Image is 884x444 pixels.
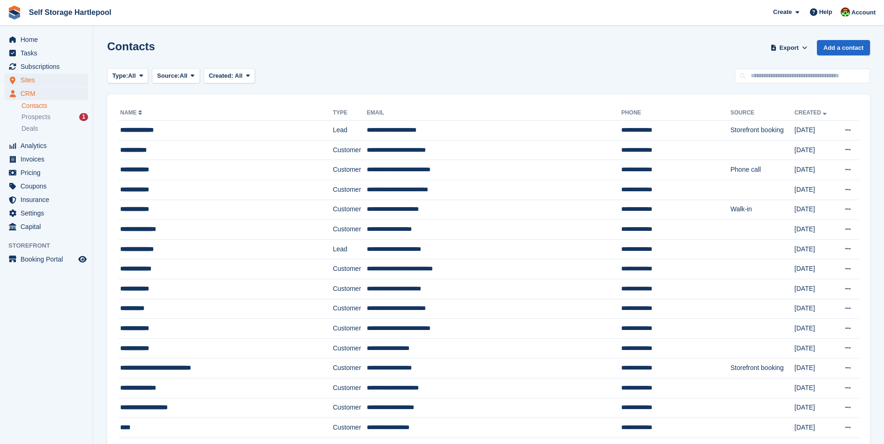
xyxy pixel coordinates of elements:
[795,200,836,220] td: [DATE]
[795,398,836,418] td: [DATE]
[21,180,76,193] span: Coupons
[795,160,836,180] td: [DATE]
[21,60,76,73] span: Subscriptions
[209,72,233,79] span: Created:
[21,113,50,121] span: Prospects
[333,239,367,259] td: Lead
[333,140,367,160] td: Customer
[851,8,876,17] span: Account
[817,40,870,55] a: Add a contact
[5,207,88,220] a: menu
[333,398,367,418] td: Customer
[730,106,794,121] th: Source
[795,180,836,200] td: [DATE]
[21,33,76,46] span: Home
[795,220,836,240] td: [DATE]
[21,124,88,134] a: Deals
[333,299,367,319] td: Customer
[5,33,88,46] a: menu
[333,220,367,240] td: Customer
[21,87,76,100] span: CRM
[21,139,76,152] span: Analytics
[5,193,88,206] a: menu
[21,193,76,206] span: Insurance
[333,160,367,180] td: Customer
[819,7,832,17] span: Help
[795,378,836,398] td: [DATE]
[333,200,367,220] td: Customer
[21,153,76,166] span: Invoices
[795,418,836,438] td: [DATE]
[333,418,367,438] td: Customer
[5,87,88,100] a: menu
[21,47,76,60] span: Tasks
[107,68,148,84] button: Type: All
[21,124,38,133] span: Deals
[795,121,836,141] td: [DATE]
[21,220,76,233] span: Capital
[5,253,88,266] a: menu
[333,279,367,299] td: Customer
[795,259,836,279] td: [DATE]
[5,139,88,152] a: menu
[21,112,88,122] a: Prospects 1
[5,153,88,166] a: menu
[204,68,255,84] button: Created: All
[333,180,367,200] td: Customer
[5,60,88,73] a: menu
[120,109,144,116] a: Name
[5,220,88,233] a: menu
[152,68,200,84] button: Source: All
[780,43,799,53] span: Export
[128,71,136,81] span: All
[795,319,836,339] td: [DATE]
[795,299,836,319] td: [DATE]
[21,207,76,220] span: Settings
[21,253,76,266] span: Booking Portal
[107,40,155,53] h1: Contacts
[795,239,836,259] td: [DATE]
[730,121,794,141] td: Storefront booking
[21,74,76,87] span: Sites
[795,109,829,116] a: Created
[21,166,76,179] span: Pricing
[180,71,188,81] span: All
[795,140,836,160] td: [DATE]
[841,7,850,17] img: Woods Removals
[157,71,179,81] span: Source:
[730,358,794,378] td: Storefront booking
[5,166,88,179] a: menu
[5,47,88,60] a: menu
[795,358,836,378] td: [DATE]
[77,254,88,265] a: Preview store
[333,319,367,339] td: Customer
[795,338,836,358] td: [DATE]
[235,72,243,79] span: All
[8,241,93,250] span: Storefront
[112,71,128,81] span: Type:
[21,101,88,110] a: Contacts
[773,7,792,17] span: Create
[795,279,836,299] td: [DATE]
[7,6,21,20] img: stora-icon-8386f47178a22dfd0bd8f6a31ec36ba5ce8667c1dd55bd0f319d3a0aa187defe.svg
[333,358,367,378] td: Customer
[333,121,367,141] td: Lead
[730,160,794,180] td: Phone call
[333,338,367,358] td: Customer
[367,106,621,121] th: Email
[730,200,794,220] td: Walk-in
[5,180,88,193] a: menu
[333,378,367,398] td: Customer
[621,106,730,121] th: Phone
[333,106,367,121] th: Type
[768,40,809,55] button: Export
[333,259,367,279] td: Customer
[79,113,88,121] div: 1
[5,74,88,87] a: menu
[25,5,115,20] a: Self Storage Hartlepool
